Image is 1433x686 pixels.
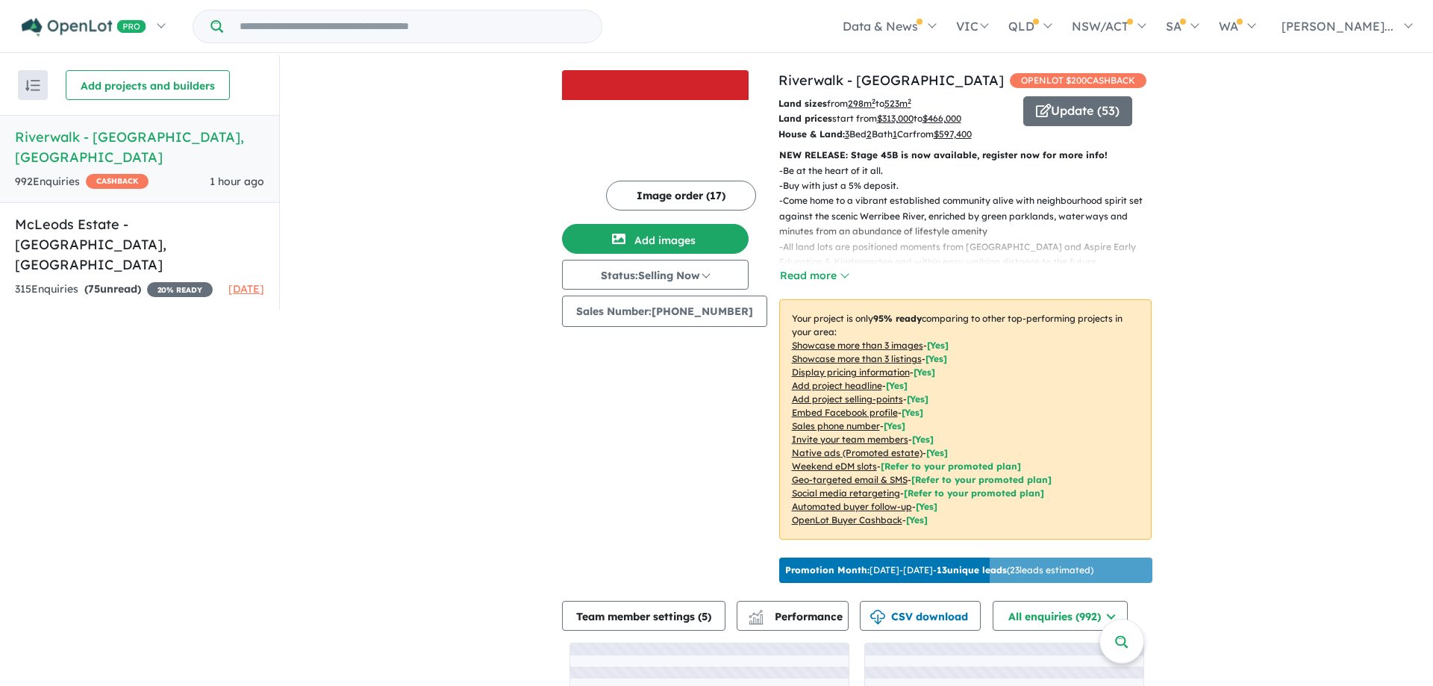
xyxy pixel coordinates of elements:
img: Openlot PRO Logo White [22,18,146,37]
p: [DATE] - [DATE] - ( 23 leads estimated) [785,564,1093,577]
b: 13 unique leads [937,564,1007,576]
u: 3 [845,128,849,140]
u: Invite your team members [792,434,908,445]
u: Add project headline [792,380,882,391]
span: [ Yes ] [927,340,949,351]
button: Add images [562,224,749,254]
span: [Refer to your promoted plan] [911,474,1052,485]
sup: 2 [908,97,911,105]
button: Sales Number:[PHONE_NUMBER] [562,296,767,327]
u: Add project selling-points [792,393,903,405]
div: 992 Enquir ies [15,173,149,191]
u: Display pricing information [792,367,910,378]
span: CASHBACK [86,174,149,189]
span: to [875,98,911,109]
span: [ Yes ] [912,434,934,445]
b: Land sizes [778,98,827,109]
p: - Come home to a vibrant established community alive with neighbourhood spirit set against the sc... [779,193,1164,239]
u: Geo-targeted email & SMS [792,474,908,485]
strong: ( unread) [84,282,141,296]
div: 315 Enquir ies [15,281,213,299]
button: Team member settings (5) [562,601,725,631]
u: Sales phone number [792,420,880,431]
button: CSV download [860,601,981,631]
button: Status:Selling Now [562,260,749,290]
span: 1 hour ago [210,175,264,188]
u: $ 597,400 [934,128,972,140]
span: OPENLOT $ 200 CASHBACK [1010,73,1146,88]
p: - Be at the heart of it all. [779,163,1164,178]
img: line-chart.svg [749,610,762,618]
b: House & Land: [778,128,845,140]
span: [Yes] [916,501,937,512]
u: 523 m [884,98,911,109]
h5: McLeods Estate - [GEOGRAPHIC_DATA] , [GEOGRAPHIC_DATA] [15,214,264,275]
sup: 2 [872,97,875,105]
p: from [778,96,1012,111]
span: 75 [88,282,100,296]
span: Performance [751,610,843,623]
b: 95 % ready [873,313,922,324]
p: - All land lots are positioned moments from [GEOGRAPHIC_DATA] and Aspire Early Education & Kinder... [779,240,1164,285]
input: Try estate name, suburb, builder or developer [226,10,599,43]
span: [ Yes ] [884,420,905,431]
b: Land prices [778,113,832,124]
u: Embed Facebook profile [792,407,898,418]
u: Showcase more than 3 images [792,340,923,351]
span: [PERSON_NAME]... [1281,19,1393,34]
span: [Refer to your promoted plan] [881,461,1021,472]
button: Update (53) [1023,96,1132,126]
u: $ 313,000 [877,113,914,124]
button: Add projects and builders [66,70,230,100]
h5: Riverwalk - [GEOGRAPHIC_DATA] , [GEOGRAPHIC_DATA] [15,127,264,167]
span: [Yes] [926,447,948,458]
p: NEW RELEASE: Stage 45B is now available, register now for more info! [779,148,1152,163]
button: Image order (17) [606,181,756,211]
span: [ Yes ] [902,407,923,418]
b: Promotion Month: [785,564,870,576]
span: [Yes] [906,514,928,526]
u: Automated buyer follow-up [792,501,912,512]
span: [ Yes ] [914,367,935,378]
span: to [914,113,961,124]
p: - Buy with just a 5% deposit. [779,178,1164,193]
a: Riverwalk - [GEOGRAPHIC_DATA] [778,72,1004,89]
span: [ Yes ] [886,380,908,391]
button: All enquiries (992) [993,601,1128,631]
p: Bed Bath Car from [778,127,1012,142]
span: [DATE] [228,282,264,296]
u: Showcase more than 3 listings [792,353,922,364]
p: start from [778,111,1012,126]
span: 5 [702,610,708,623]
img: bar-chart.svg [749,614,764,624]
span: [Refer to your promoted plan] [904,487,1044,499]
u: 1 [893,128,897,140]
u: Social media retargeting [792,487,900,499]
u: OpenLot Buyer Cashback [792,514,902,526]
span: [ Yes ] [907,393,928,405]
u: 2 [867,128,872,140]
img: sort.svg [25,80,40,91]
span: 20 % READY [147,282,213,297]
button: Read more [779,267,849,284]
button: Performance [737,601,849,631]
img: download icon [870,610,885,625]
u: 298 m [848,98,875,109]
u: Native ads (Promoted estate) [792,447,922,458]
p: Your project is only comparing to other top-performing projects in your area: - - - - - - - - - -... [779,299,1152,540]
span: [ Yes ] [925,353,947,364]
u: $ 466,000 [922,113,961,124]
u: Weekend eDM slots [792,461,877,472]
